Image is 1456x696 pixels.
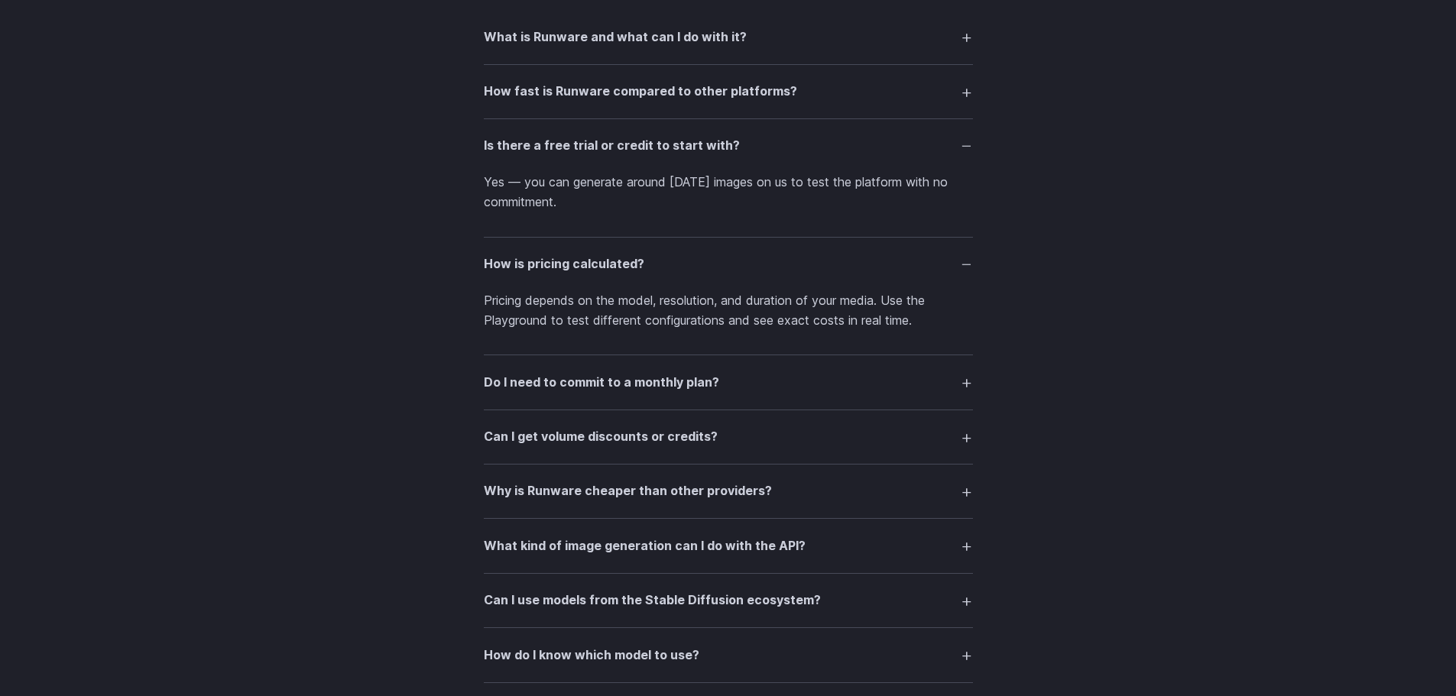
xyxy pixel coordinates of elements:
[484,427,718,447] h3: Can I get volume discounts or credits?
[484,173,973,212] p: Yes — you can generate around [DATE] images on us to test the platform with no commitment.
[484,591,821,610] h3: Can I use models from the Stable Diffusion ecosystem?
[484,640,973,669] summary: How do I know which model to use?
[484,531,973,560] summary: What kind of image generation can I do with the API?
[484,254,644,274] h3: How is pricing calculated?
[484,131,973,160] summary: Is there a free trial or credit to start with?
[484,250,973,279] summary: How is pricing calculated?
[484,28,747,47] h3: What is Runware and what can I do with it?
[484,646,699,665] h3: How do I know which model to use?
[484,586,973,615] summary: Can I use models from the Stable Diffusion ecosystem?
[484,536,806,556] h3: What kind of image generation can I do with the API?
[484,422,973,452] summary: Can I get volume discounts or credits?
[484,373,719,393] h3: Do I need to commit to a monthly plan?
[484,136,740,156] h3: Is there a free trial or credit to start with?
[484,481,772,501] h3: Why is Runware cheaper than other providers?
[484,22,973,51] summary: What is Runware and what can I do with it?
[484,367,973,397] summary: Do I need to commit to a monthly plan?
[484,77,973,106] summary: How fast is Runware compared to other platforms?
[484,82,797,102] h3: How fast is Runware compared to other platforms?
[484,477,973,506] summary: Why is Runware cheaper than other providers?
[484,291,973,330] p: Pricing depends on the model, resolution, and duration of your media. Use the Playground to test ...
